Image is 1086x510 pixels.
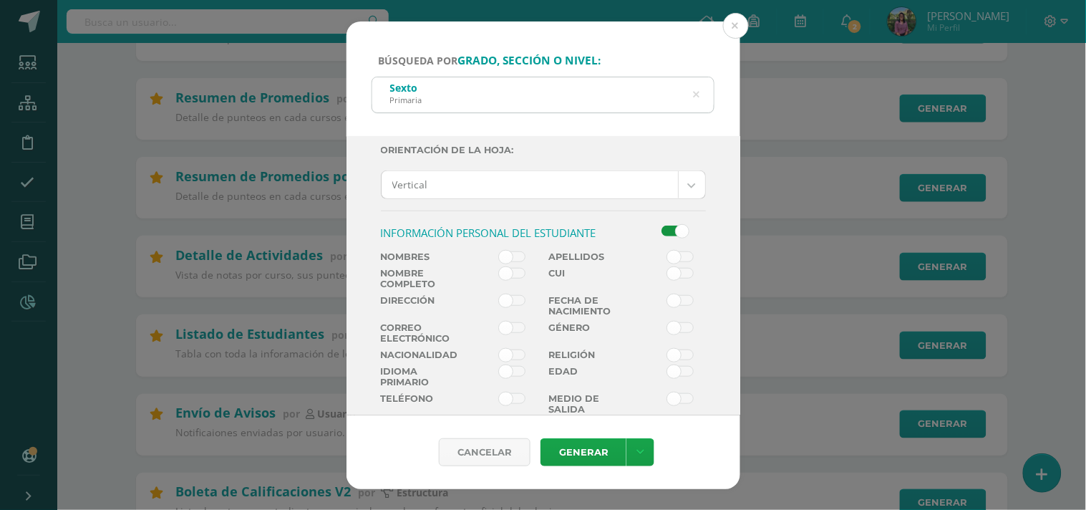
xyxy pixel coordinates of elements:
[375,295,460,317] label: Dirección
[543,251,628,262] label: Apellidos
[540,438,626,466] a: Generar
[375,393,460,415] label: Teléfono
[392,171,667,198] span: Vertical
[543,268,628,289] label: CUI
[543,393,628,415] label: Medio de Salida
[390,81,422,95] div: Sexto
[382,171,705,198] a: Vertical
[372,77,714,112] input: ej. Primero primaria, etc.
[375,268,460,289] label: Nombre Completo
[375,366,460,388] label: Idioma Primario
[381,226,622,240] h3: Información Personal del Estudiante
[375,322,460,344] label: Correo electrónico
[723,13,749,39] button: Close (Esc)
[390,95,422,105] div: Primaria
[543,322,628,344] label: Género
[375,251,460,262] label: Nombres
[379,54,601,67] span: Búsqueda por
[439,438,530,466] div: Cancelar
[458,53,601,68] strong: grado, sección o nivel:
[543,366,628,388] label: Edad
[381,135,706,165] label: Orientación de la hoja:
[375,350,460,360] label: Nacionalidad
[543,295,628,317] label: Fecha de Nacimiento
[543,350,628,360] label: Religión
